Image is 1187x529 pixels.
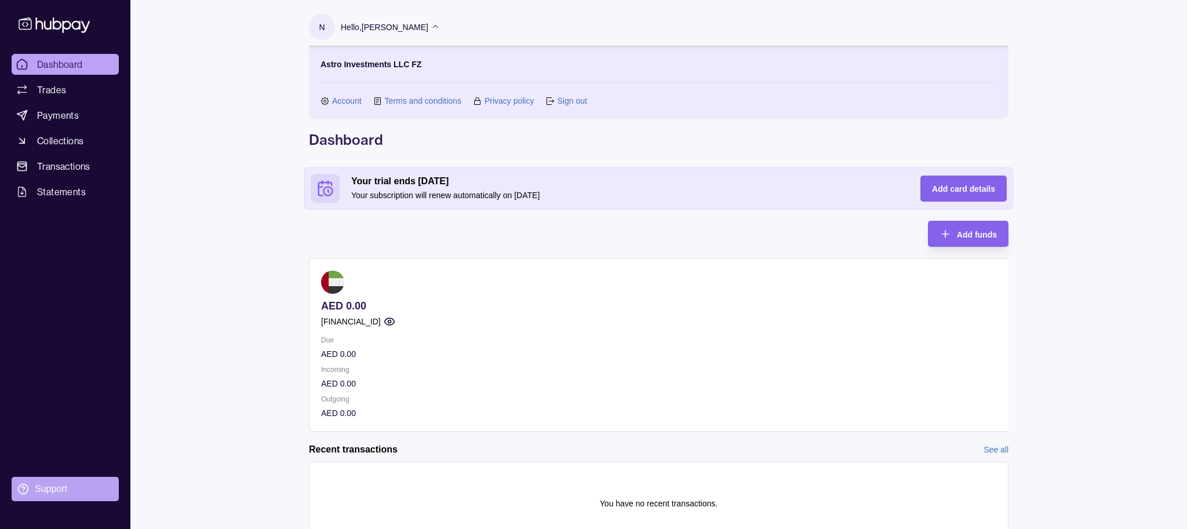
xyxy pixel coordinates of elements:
a: Trades [12,79,119,100]
a: See all [984,443,1008,456]
p: [FINANCIAL_ID] [321,315,381,328]
a: Collections [12,130,119,151]
h2: Your trial ends [DATE] [351,175,897,188]
span: Add funds [957,230,997,239]
p: Astro Investments LLC FZ [321,58,421,71]
p: Hello, [PERSON_NAME] [341,21,428,34]
span: Statements [37,185,86,199]
img: ae [321,271,344,294]
div: Support [35,483,67,495]
span: Dashboard [37,57,83,71]
p: N [319,21,325,34]
p: You have no recent transactions. [600,497,718,510]
a: Dashboard [12,54,119,75]
a: Privacy policy [485,94,534,107]
a: Support [12,477,119,501]
a: Statements [12,181,119,202]
span: Add card details [932,184,995,194]
h1: Dashboard [309,130,1008,149]
button: Add card details [920,176,1007,202]
p: Your subscription will renew automatically on [DATE] [351,189,897,202]
span: Collections [37,134,83,148]
span: Transactions [37,159,90,173]
h2: Recent transactions [309,443,398,456]
a: Sign out [557,94,587,107]
a: Account [332,94,362,107]
span: Payments [37,108,79,122]
span: Trades [37,83,66,97]
button: Add funds [928,221,1008,247]
a: Terms and conditions [385,94,461,107]
a: Payments [12,105,119,126]
a: Transactions [12,156,119,177]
